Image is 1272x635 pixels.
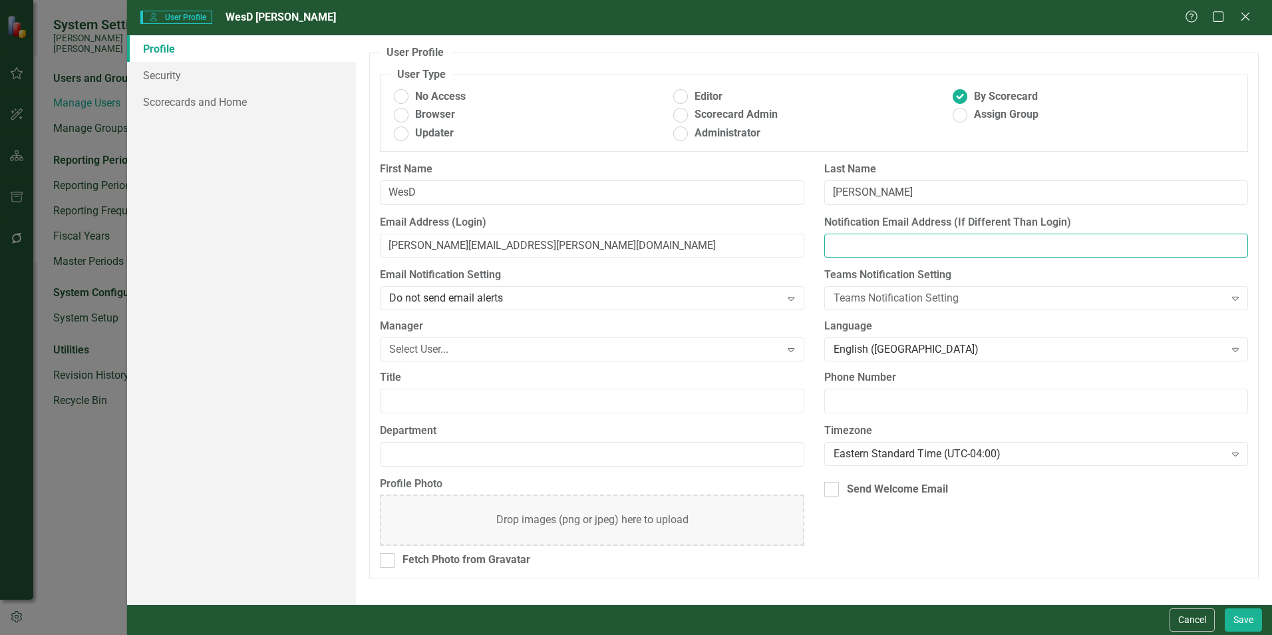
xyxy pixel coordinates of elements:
label: Phone Number [824,370,1248,385]
span: Assign Group [974,107,1038,122]
a: Profile [127,35,356,62]
span: No Access [415,89,466,105]
a: Scorecards and Home [127,89,356,115]
label: Last Name [824,162,1248,177]
button: Save [1225,608,1262,632]
div: Fetch Photo from Gravatar [402,552,530,568]
div: Drop images (png or jpeg) here to upload [496,513,689,528]
span: Updater [415,126,454,141]
span: Browser [415,107,455,122]
label: First Name [380,162,804,177]
legend: User Type [391,67,452,83]
div: Send Welcome Email [847,482,948,497]
div: Eastern Standard Time (UTC-04:00) [834,446,1225,461]
label: Manager [380,319,804,334]
label: Profile Photo [380,477,804,492]
span: Scorecard Admin [695,107,778,122]
label: Language [824,319,1248,334]
span: By Scorecard [974,89,1038,105]
label: Department [380,423,804,439]
button: Cancel [1170,608,1215,632]
span: Editor [695,89,722,105]
label: Email Address (Login) [380,215,804,230]
label: Title [380,370,804,385]
div: English ([GEOGRAPHIC_DATA]) [834,342,1225,357]
a: Security [127,62,356,89]
label: Email Notification Setting [380,268,804,283]
label: Notification Email Address (If Different Than Login) [824,215,1248,230]
span: Administrator [695,126,760,141]
legend: User Profile [380,45,450,61]
span: WesD [PERSON_NAME] [226,11,336,23]
label: Teams Notification Setting [824,268,1248,283]
label: Timezone [824,423,1248,439]
div: Do not send email alerts [389,291,780,306]
span: User Profile [140,11,212,24]
div: Teams Notification Setting [834,291,1225,306]
div: Select User... [389,342,780,357]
